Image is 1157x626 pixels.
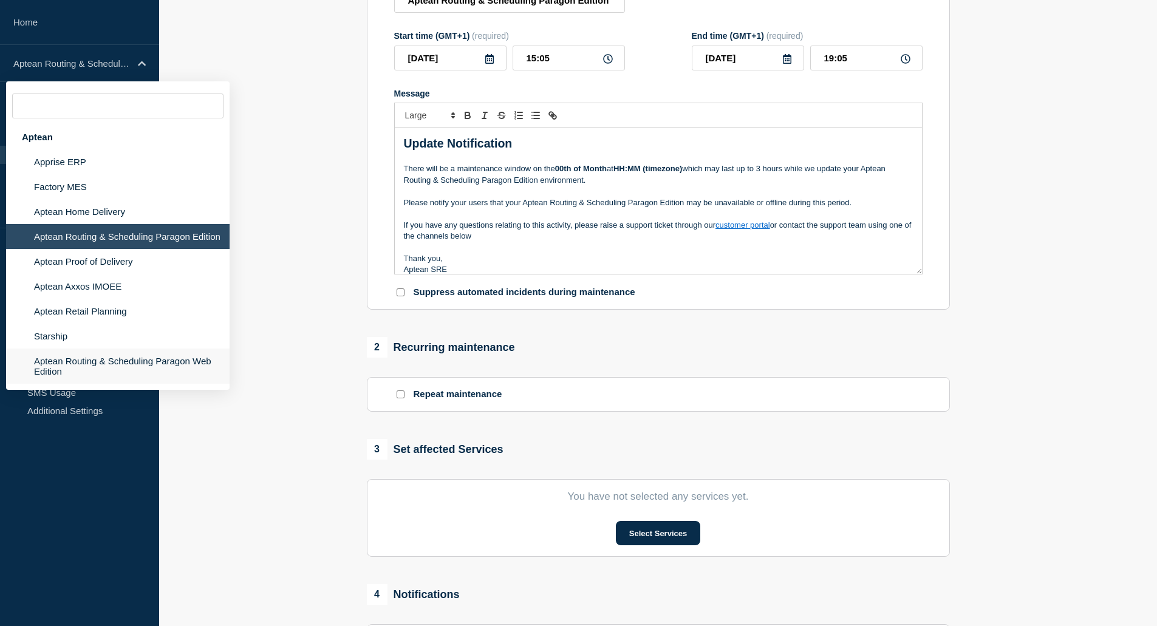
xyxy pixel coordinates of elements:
[397,390,404,398] input: Repeat maintenance
[404,264,913,275] p: Aptean SRE
[692,46,804,70] input: YYYY-MM-DD
[367,439,387,460] span: 3
[6,174,230,199] li: Factory MES
[404,253,913,264] p: Thank you,
[510,108,527,123] button: Toggle ordered list
[394,46,507,70] input: YYYY-MM-DD
[513,46,625,70] input: HH:MM
[414,287,635,298] p: Suppress automated incidents during maintenance
[367,337,515,358] div: Recurring maintenance
[459,108,476,123] button: Toggle bold text
[6,324,230,349] li: Starship
[766,31,804,41] span: (required)
[613,164,682,173] strong: HH:MM (timezone)
[404,197,913,208] p: Please notify your users that your Aptean Routing & Scheduling Paragon Edition may be unavailable...
[367,584,460,605] div: Notifications
[6,299,230,324] li: Aptean Retail Planning
[404,137,513,150] strong: Update Notification
[404,220,913,242] p: If you have any questions relating to this activity, please raise a support ticket through our or...
[692,31,923,41] div: End time (GMT+1)
[367,439,503,460] div: Set affected Services
[6,349,230,384] li: Aptean Routing & Scheduling Paragon Web Edition
[6,124,230,149] div: Aptean
[6,224,230,249] li: Aptean Routing & Scheduling Paragon Edition
[6,149,230,174] li: Apprise ERP
[395,128,922,274] div: Message
[394,31,625,41] div: Start time (GMT+1)
[544,108,561,123] button: Toggle link
[476,108,493,123] button: Toggle italic text
[414,389,502,400] p: Repeat maintenance
[394,89,923,98] div: Message
[527,108,544,123] button: Toggle bulleted list
[6,274,230,299] li: Aptean Axxos IMOEE
[715,220,770,230] a: customer portal
[616,521,700,545] button: Select Services
[472,31,509,41] span: (required)
[13,58,130,69] p: Aptean Routing & Scheduling Paragon Edition
[367,337,387,358] span: 2
[6,249,230,274] li: Aptean Proof of Delivery
[400,108,459,123] span: Font size
[394,491,923,503] p: You have not selected any services yet.
[367,584,387,605] span: 4
[404,163,913,186] p: There will be a maintenance window on the at which may last up to 3 hours while we update your Ap...
[6,199,230,224] li: Aptean Home Delivery
[397,288,404,296] input: Suppress automated incidents during maintenance
[555,164,607,173] strong: 00th of Month
[810,46,923,70] input: HH:MM
[493,108,510,123] button: Toggle strikethrough text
